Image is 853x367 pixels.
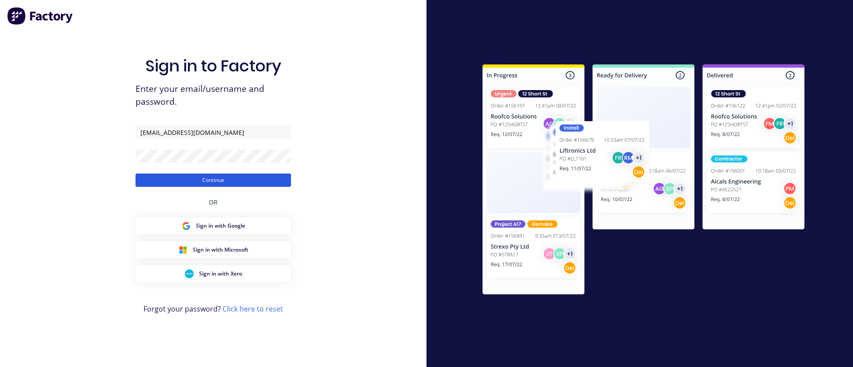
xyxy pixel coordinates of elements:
img: Microsoft Sign in [179,245,187,254]
input: Email/Username [136,126,291,139]
span: Sign in with Microsoft [193,246,248,254]
span: Sign in with Xero [199,270,242,278]
div: OR [209,187,218,217]
img: Xero Sign in [185,269,194,278]
a: Click here to reset [223,304,283,314]
span: Forgot your password? [143,304,283,314]
button: Google Sign inSign in with Google [136,217,291,234]
img: Sign in [463,47,824,316]
span: Enter your email/username and password. [136,83,291,108]
h1: Sign in to Factory [145,56,281,75]
button: Continue [136,174,291,187]
button: Microsoft Sign inSign in with Microsoft [136,241,291,258]
span: Sign in with Google [196,222,245,230]
button: Xero Sign inSign in with Xero [136,265,291,282]
img: Google Sign in [182,221,191,230]
img: Factory [7,7,74,25]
